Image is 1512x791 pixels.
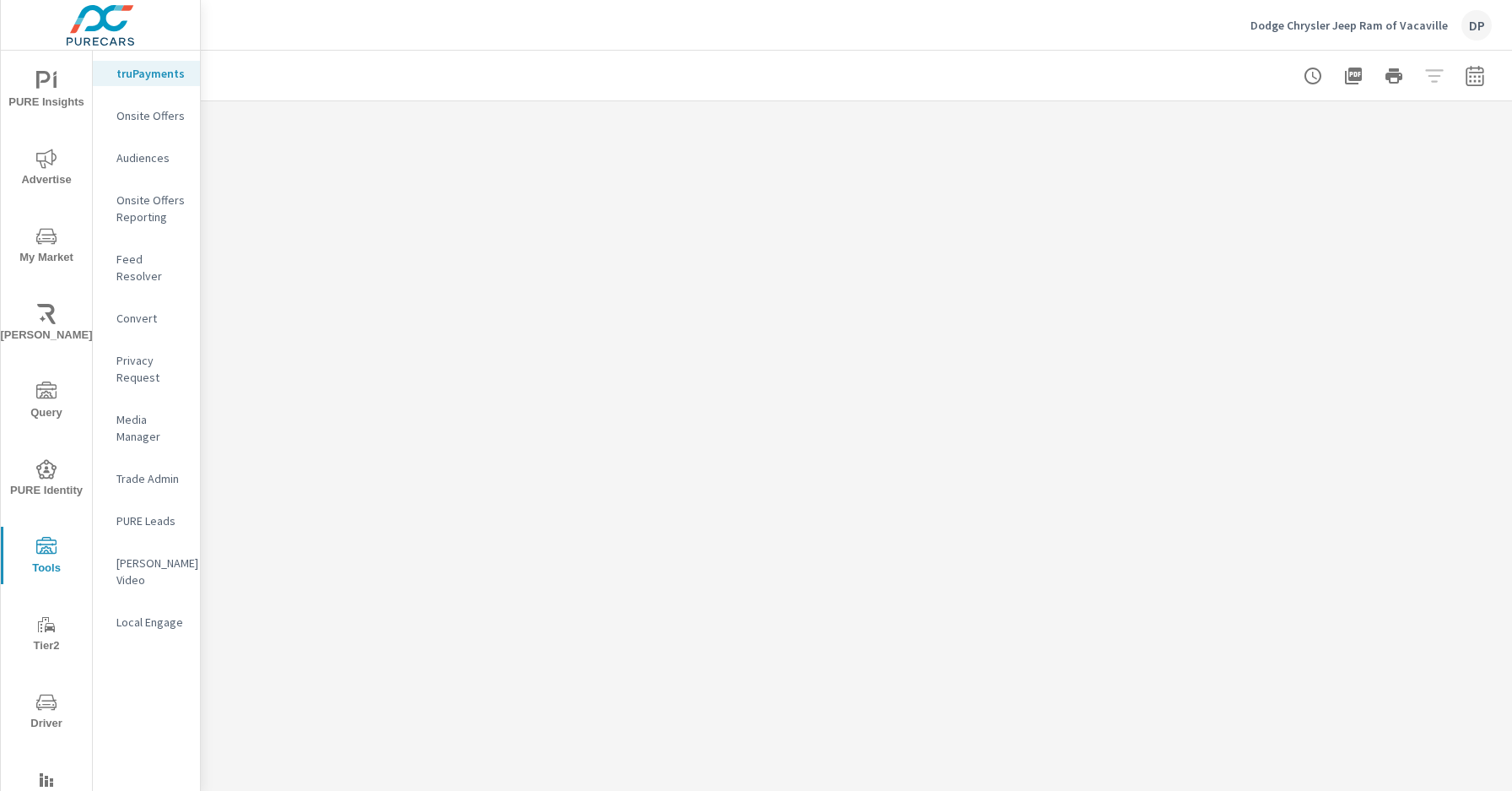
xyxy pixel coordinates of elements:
button: Select Date Range [1458,59,1492,93]
div: truPayments [93,61,200,86]
p: Convert [116,310,186,327]
button: "Export Report to PDF" [1336,59,1370,93]
p: Onsite Offers [116,107,186,124]
p: Trade Admin [116,470,186,487]
div: Feed Resolver [93,247,200,289]
span: My Market [6,226,87,268]
span: PURE Identity [6,459,87,501]
div: Convert [93,306,200,331]
div: Privacy Request [93,348,200,390]
span: Tools [6,537,87,578]
p: Local Engage [116,614,186,631]
div: Onsite Offers [93,103,200,128]
span: PURE Insights [6,71,87,112]
div: [PERSON_NAME] Video [93,550,200,593]
span: Driver [6,692,87,734]
span: [PERSON_NAME] [6,304,87,345]
p: Feed Resolver [116,251,186,284]
div: Onsite Offers Reporting [93,187,200,230]
p: [PERSON_NAME] Video [116,555,186,588]
p: Privacy Request [116,352,186,386]
div: Audiences [93,145,200,171]
p: truPayments [116,65,186,82]
div: Media Manager [93,407,200,449]
span: Advertise [6,149,87,190]
div: Local Engage [93,610,200,635]
div: PURE Leads [93,508,200,534]
p: Audiences [116,149,186,166]
div: Trade Admin [93,466,200,491]
p: PURE Leads [116,512,186,529]
p: Dodge Chrysler Jeep Ram of Vacaville [1250,18,1448,33]
div: DP [1461,10,1492,41]
p: Onsite Offers Reporting [116,192,186,225]
span: Tier2 [6,615,87,656]
span: Query [6,382,87,423]
button: Print Report [1377,59,1411,93]
p: Media Manager [116,411,186,445]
